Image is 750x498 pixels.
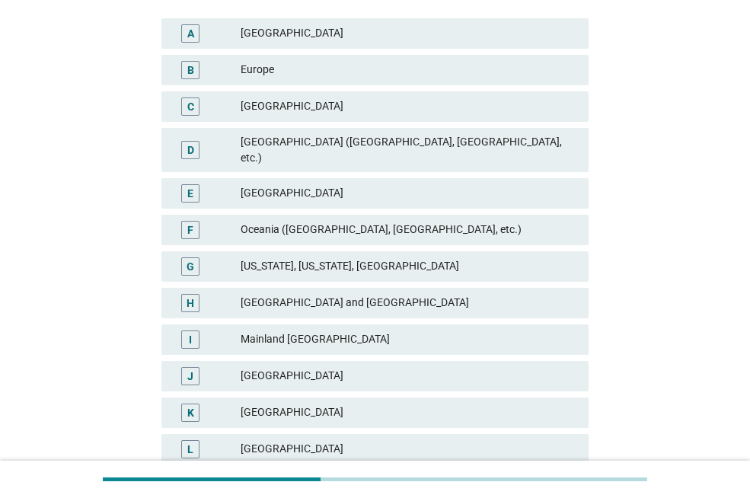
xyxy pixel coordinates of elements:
div: C [187,98,194,114]
div: [GEOGRAPHIC_DATA] [241,404,576,422]
div: [GEOGRAPHIC_DATA] ([GEOGRAPHIC_DATA], [GEOGRAPHIC_DATA], etc.) [241,134,576,166]
div: [GEOGRAPHIC_DATA] [241,184,576,203]
div: [GEOGRAPHIC_DATA] [241,97,576,116]
div: B [187,62,194,78]
div: H [187,295,194,311]
div: D [187,142,194,158]
div: [US_STATE], [US_STATE], [GEOGRAPHIC_DATA] [241,257,576,276]
div: K [187,404,194,420]
div: I [189,331,192,347]
div: [GEOGRAPHIC_DATA] [241,440,576,458]
div: L [187,441,193,457]
div: A [187,25,194,41]
div: F [187,222,193,238]
div: [GEOGRAPHIC_DATA] [241,24,576,43]
div: J [187,368,193,384]
div: G [187,258,194,274]
div: [GEOGRAPHIC_DATA] and [GEOGRAPHIC_DATA] [241,294,576,312]
div: Oceania ([GEOGRAPHIC_DATA], [GEOGRAPHIC_DATA], etc.) [241,221,576,239]
div: E [187,185,193,201]
div: [GEOGRAPHIC_DATA] [241,367,576,385]
div: Europe [241,61,576,79]
div: Mainland [GEOGRAPHIC_DATA] [241,330,576,349]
